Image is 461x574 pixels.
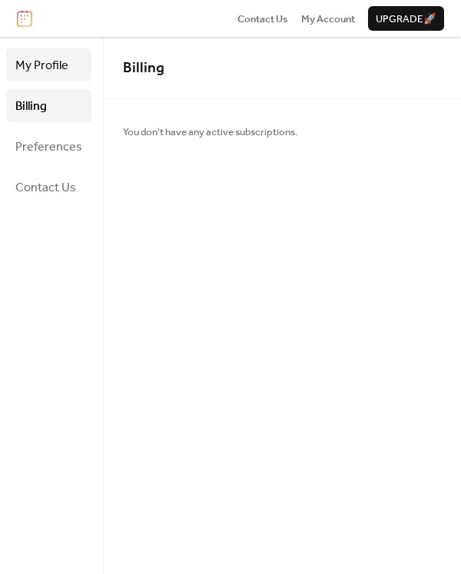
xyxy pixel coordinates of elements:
[15,135,82,159] span: Preferences
[123,54,164,82] span: Billing
[15,54,68,78] span: My Profile
[237,12,288,27] span: Contact Us
[368,6,444,31] button: Upgrade🚀
[17,10,32,27] img: logo
[301,11,355,26] a: My Account
[6,48,91,81] a: My Profile
[6,89,91,122] a: Billing
[6,171,91,204] a: Contact Us
[15,95,47,118] span: Billing
[123,124,297,140] span: You don't have any active subscriptions.
[6,130,91,163] a: Preferences
[301,12,355,27] span: My Account
[15,176,76,200] span: Contact Us
[237,11,288,26] a: Contact Us
[376,12,436,27] span: Upgrade 🚀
